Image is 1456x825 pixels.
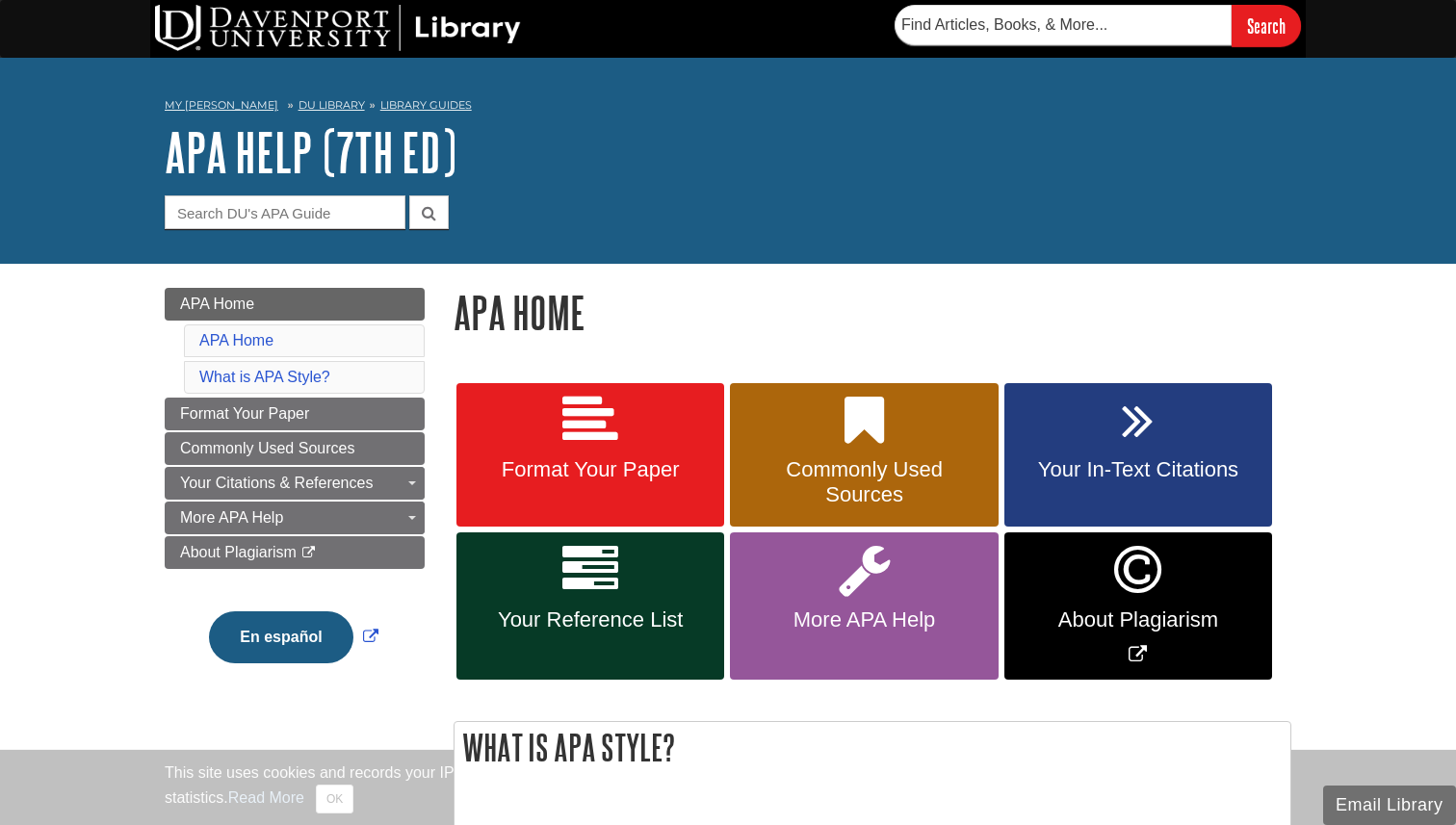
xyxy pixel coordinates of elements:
[165,97,278,114] a: My [PERSON_NAME]
[180,475,373,491] span: Your Citations & References
[895,5,1301,46] form: Searches DU Library's articles, books, and more
[744,457,983,507] span: Commonly Used Sources
[1004,532,1272,680] a: Link opens in new window
[165,467,425,500] a: Your Citations & References
[165,122,456,182] a: APA Help (7th Ed)
[204,629,382,645] a: Link opens in new window
[380,98,472,112] a: Library Guides
[300,547,317,559] i: This link opens in a new window
[456,532,724,680] a: Your Reference List
[180,296,254,312] span: APA Home
[165,761,1291,813] div: This site uses cookies and records your IP address for usage statistics. Additionally, we use Goo...
[1232,5,1301,46] input: Search
[456,383,724,528] a: Format Your Paper
[180,405,309,422] span: Format Your Paper
[455,722,1290,773] h2: What is APA Style?
[155,5,521,51] img: DU Library
[180,509,283,526] span: More APA Help
[165,502,425,534] a: More APA Help
[165,536,425,569] a: About Plagiarism
[180,440,354,456] span: Commonly Used Sources
[165,398,425,430] a: Format Your Paper
[199,332,273,348] a: APA Home
[1004,383,1272,528] a: Your In-Text Citations
[1019,457,1258,482] span: Your In-Text Citations
[1019,607,1258,632] span: About Plagiarism
[730,383,998,528] a: Commonly Used Sources
[228,789,304,806] a: Read More
[165,288,425,696] div: Guide Page Menu
[180,544,297,560] span: About Plagiarism
[744,607,983,632] span: More APA Help
[471,607,710,632] span: Your Reference List
[730,532,998,680] a: More APA Help
[454,288,1291,337] h1: APA Home
[299,98,365,112] a: DU Library
[895,5,1232,45] input: Find Articles, Books, & More...
[165,288,425,321] a: APA Home
[199,369,330,385] a: What is APA Style?
[165,92,1291,123] nav: breadcrumb
[316,785,353,813] button: Close
[1323,786,1456,825] button: Email Library
[209,611,352,663] button: En español
[165,432,425,465] a: Commonly Used Sources
[471,457,710,482] span: Format Your Paper
[165,195,405,229] input: Search DU's APA Guide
